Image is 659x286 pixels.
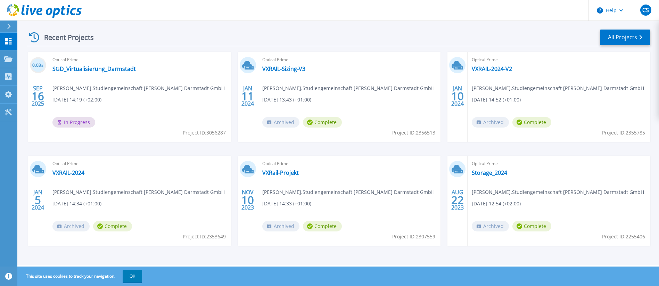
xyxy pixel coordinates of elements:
[123,270,142,283] button: OK
[30,62,46,70] h3: 0.03
[472,65,512,72] a: VXRAIL-2024-V2
[27,29,103,46] div: Recent Projects
[602,129,645,137] span: Project ID: 2355785
[472,188,644,196] span: [PERSON_NAME] , Studiengemeinschaft [PERSON_NAME] Darmstadt GmbH
[262,169,299,176] a: VXRail-Projekt
[52,169,84,176] a: VXRAIL-2024
[600,30,650,45] a: All Projects
[451,197,464,203] span: 22
[392,233,435,240] span: Project ID: 2307559
[52,221,90,231] span: Archived
[262,160,437,167] span: Optical Prime
[262,84,435,92] span: [PERSON_NAME] , Studiengemeinschaft [PERSON_NAME] Darmstadt GmbH
[52,96,101,104] span: [DATE] 14:19 (+02:00)
[241,187,254,213] div: NOV 2023
[41,64,43,67] span: %
[52,160,227,167] span: Optical Prime
[451,93,464,99] span: 10
[472,117,509,128] span: Archived
[642,7,649,13] span: CS
[52,65,136,72] a: SGD_Virtualisierung_Darmstadt
[512,117,551,128] span: Complete
[262,56,437,64] span: Optical Prime
[93,221,132,231] span: Complete
[183,129,226,137] span: Project ID: 3056287
[241,93,254,99] span: 11
[472,200,521,207] span: [DATE] 12:54 (+02:00)
[52,188,225,196] span: [PERSON_NAME] , Studiengemeinschaft [PERSON_NAME] Darmstadt GmbH
[52,117,95,128] span: In Progress
[472,56,646,64] span: Optical Prime
[262,65,305,72] a: VXRAIL-Sizing-V3
[303,221,342,231] span: Complete
[262,96,311,104] span: [DATE] 13:43 (+01:00)
[472,160,646,167] span: Optical Prime
[52,56,227,64] span: Optical Prime
[31,83,44,109] div: SEP 2025
[52,84,225,92] span: [PERSON_NAME] , Studiengemeinschaft [PERSON_NAME] Darmstadt GmbH
[472,84,644,92] span: [PERSON_NAME] , Studiengemeinschaft [PERSON_NAME] Darmstadt GmbH
[241,197,254,203] span: 10
[183,233,226,240] span: Project ID: 2353649
[262,221,299,231] span: Archived
[262,200,311,207] span: [DATE] 14:33 (+01:00)
[32,93,44,99] span: 16
[392,129,435,137] span: Project ID: 2356513
[303,117,342,128] span: Complete
[35,197,41,203] span: 5
[31,187,44,213] div: JAN 2024
[19,270,142,283] span: This site uses cookies to track your navigation.
[472,169,507,176] a: Storage_2024
[52,200,101,207] span: [DATE] 14:34 (+01:00)
[451,187,464,213] div: AUG 2023
[602,233,645,240] span: Project ID: 2255406
[512,221,551,231] span: Complete
[472,221,509,231] span: Archived
[241,83,254,109] div: JAN 2024
[262,188,435,196] span: [PERSON_NAME] , Studiengemeinschaft [PERSON_NAME] Darmstadt GmbH
[472,96,521,104] span: [DATE] 14:52 (+01:00)
[262,117,299,128] span: Archived
[451,83,464,109] div: JAN 2024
